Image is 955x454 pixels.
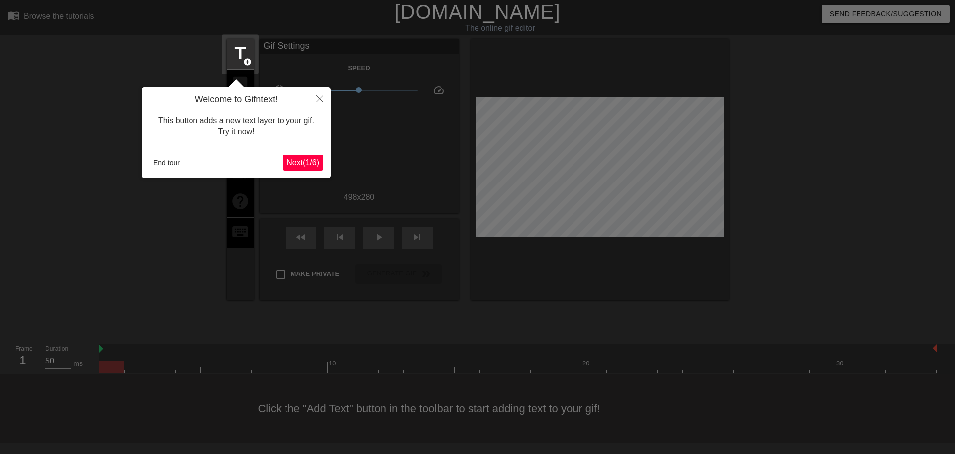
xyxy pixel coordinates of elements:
div: This button adds a new text layer to your gif. Try it now! [149,105,323,148]
span: Next ( 1 / 6 ) [286,158,319,167]
button: End tour [149,155,184,170]
h4: Welcome to Gifntext! [149,94,323,105]
button: Close [309,87,331,110]
button: Next [283,155,323,171]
